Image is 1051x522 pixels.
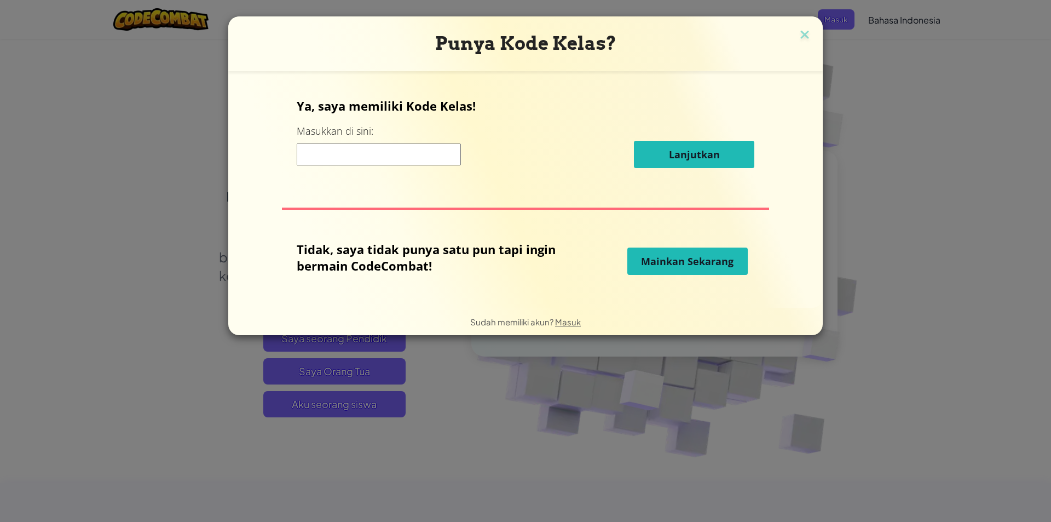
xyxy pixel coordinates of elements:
[669,148,720,161] span: Lanjutkan
[798,27,812,44] img: close icon
[470,317,555,327] span: Sudah memiliki akun?
[627,248,748,275] button: Mainkan Sekarang
[435,32,616,54] span: Punya Kode Kelas?
[297,97,755,114] p: Ya, saya memiliki Kode Kelas!
[297,124,373,138] label: Masukkan di sini:
[641,255,734,268] span: Mainkan Sekarang
[634,141,754,168] button: Lanjutkan
[555,317,581,327] a: Masuk
[297,241,565,274] p: Tidak, saya tidak punya satu pun tapi ingin bermain CodeCombat!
